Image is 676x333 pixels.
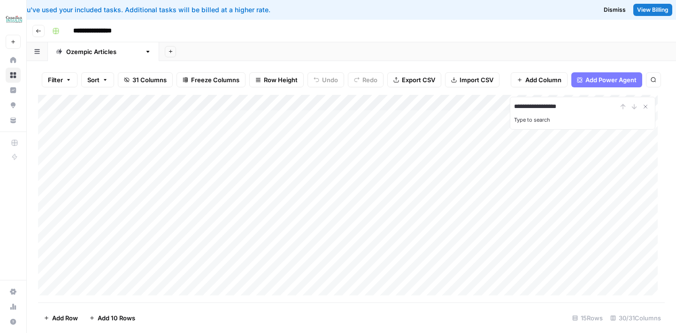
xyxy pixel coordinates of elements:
button: 31 Columns [118,72,173,87]
a: Opportunities [6,98,21,113]
a: Settings [6,284,21,299]
a: Insights [6,83,21,98]
a: Browse [6,68,21,83]
span: Dismiss [604,6,626,14]
button: Redo [348,72,384,87]
button: Add Column [511,72,568,87]
button: Row Height [249,72,304,87]
span: Redo [362,75,377,85]
img: BCI Logo [6,11,23,28]
a: [MEDICAL_DATA] Articles [48,42,159,61]
button: Help + Support [6,314,21,329]
div: 15 Rows [568,310,607,325]
span: Undo [322,75,338,85]
span: Add 10 Rows [98,313,135,323]
button: Add Power Agent [571,72,642,87]
button: Import CSV [445,72,499,87]
div: [MEDICAL_DATA] Articles [66,47,141,56]
span: Sort [87,75,100,85]
button: Workspace: BCI [6,8,21,31]
a: View Billing [633,4,672,16]
button: Sort [81,72,114,87]
a: Usage [6,299,21,314]
div: 30/31 Columns [607,310,665,325]
button: Close Search [640,101,651,112]
button: Export CSV [387,72,441,87]
span: Add Row [52,313,78,323]
span: Export CSV [402,75,435,85]
span: Row Height [264,75,298,85]
span: Add Power Agent [585,75,637,85]
span: Freeze Columns [191,75,239,85]
button: Add Row [38,310,84,325]
button: Filter [42,72,77,87]
a: Your Data [6,113,21,128]
button: Dismiss [600,4,630,16]
span: Filter [48,75,63,85]
span: 31 Columns [132,75,167,85]
a: Home [6,53,21,68]
span: View Billing [637,6,668,14]
label: Type to search [514,116,550,123]
div: You've used your included tasks. Additional tasks will be billed at a higher rate. [8,5,433,15]
button: Freeze Columns [177,72,246,87]
span: Add Column [525,75,561,85]
button: Undo [307,72,344,87]
button: Add 10 Rows [84,310,141,325]
span: Import CSV [460,75,493,85]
